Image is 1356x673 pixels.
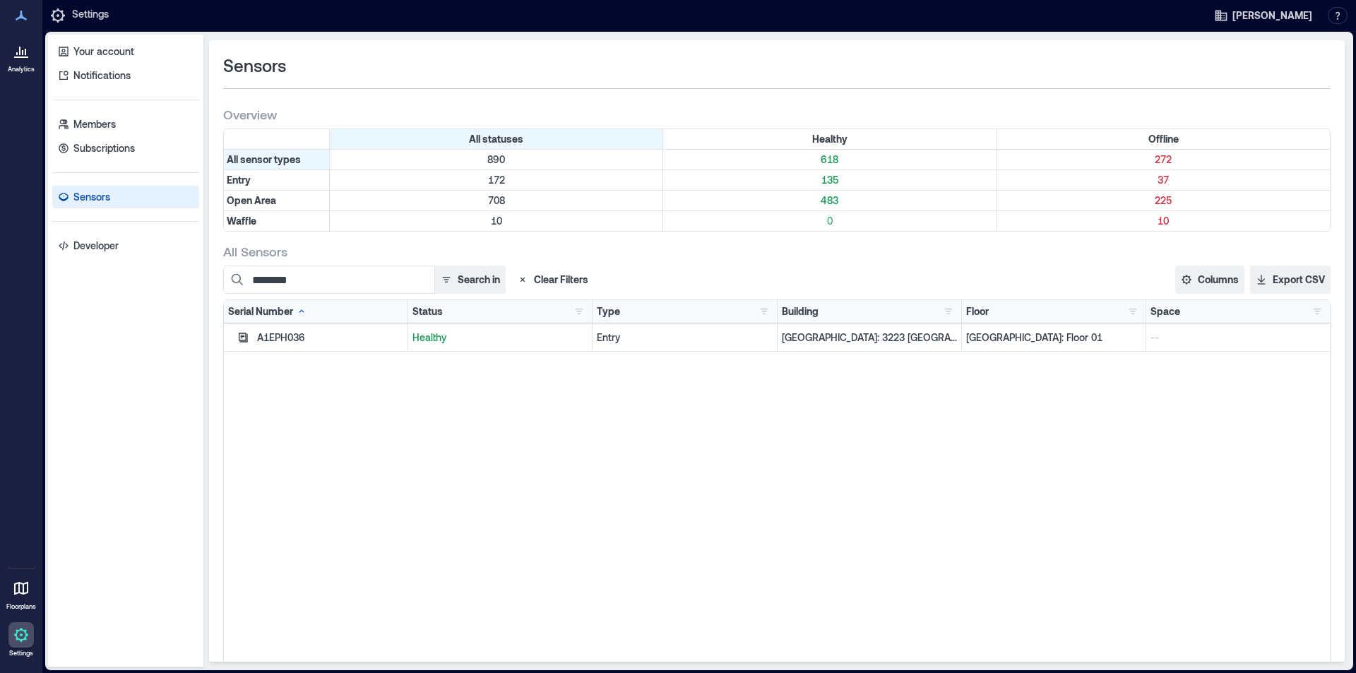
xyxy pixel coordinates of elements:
div: Filter by Type: Open Area & Status: Offline [997,191,1330,210]
div: All sensor types [224,150,330,169]
a: Members [52,113,199,136]
div: Filter by Type: Waffle & Status: Offline [997,211,1330,231]
div: Filter by Status: Offline [997,129,1330,149]
div: Type [597,304,620,318]
div: Filter by Type: Entry & Status: Healthy [663,170,997,190]
p: Settings [9,649,33,657]
button: Clear Filters [511,266,594,294]
div: Entry [597,330,772,345]
p: Sensors [73,190,110,204]
p: Floorplans [6,602,36,611]
p: 37 [1000,173,1327,187]
a: Your account [52,40,199,63]
p: 708 [333,193,660,208]
p: [GEOGRAPHIC_DATA]: 3223 [GEOGRAPHIC_DATA] - 160205 [782,330,957,345]
p: Settings [72,7,109,24]
div: Space [1150,304,1180,318]
p: 0 [666,214,993,228]
p: Your account [73,44,134,59]
p: Subscriptions [73,141,135,155]
a: Sensors [52,186,199,208]
div: A1EPH036 [257,330,403,345]
div: All statuses [330,129,663,149]
p: Developer [73,239,119,253]
div: Filter by Type: Entry & Status: Offline [997,170,1330,190]
a: Subscriptions [52,137,199,160]
p: 890 [333,153,660,167]
span: [PERSON_NAME] [1232,8,1312,23]
div: Filter by Type: Open Area & Status: Healthy [663,191,997,210]
div: Filter by Type: Waffle [224,211,330,231]
div: Serial Number [228,304,307,318]
p: 483 [666,193,993,208]
p: Healthy [412,330,588,345]
p: 10 [333,214,660,228]
span: Sensors [223,54,286,77]
span: Overview [223,106,277,123]
p: 10 [1000,214,1327,228]
div: Filter by Type: Open Area [224,191,330,210]
div: Filter by Type: Waffle & Status: Healthy (0 sensors) [663,211,997,231]
p: 135 [666,173,993,187]
div: Filter by Status: Healthy [663,129,997,149]
a: Settings [4,618,38,662]
button: Columns [1175,266,1244,294]
p: Notifications [73,69,131,83]
div: Status [412,304,443,318]
button: Search in [434,266,506,294]
a: Floorplans [2,571,40,615]
p: 272 [1000,153,1327,167]
a: Notifications [52,64,199,87]
p: 172 [333,173,660,187]
button: Export CSV [1250,266,1331,294]
p: [GEOGRAPHIC_DATA]: Floor 01 [966,330,1141,345]
p: 225 [1000,193,1327,208]
a: Analytics [4,34,39,78]
div: Building [782,304,819,318]
p: -- [1150,330,1326,345]
button: [PERSON_NAME] [1210,4,1316,27]
a: Developer [52,234,199,257]
span: All Sensors [223,243,287,260]
p: Members [73,117,116,131]
div: Filter by Type: Entry [224,170,330,190]
p: Analytics [8,65,35,73]
p: 618 [666,153,993,167]
div: Floor [966,304,989,318]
